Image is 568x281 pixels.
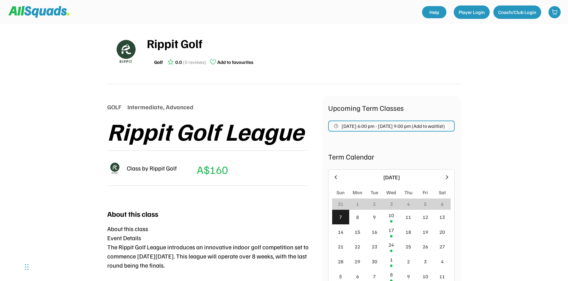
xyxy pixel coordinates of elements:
div: 17 [389,227,394,234]
div: 1 [390,256,393,263]
div: 8 [390,271,393,278]
div: 14 [338,228,343,236]
div: 16 [372,228,377,236]
img: Squad%20Logo.svg [9,6,69,18]
div: Upcoming Term Classes [328,102,455,113]
div: 21 [338,243,343,250]
div: 20 [439,228,445,236]
img: Rippitlogov2_green.png [110,36,141,66]
div: Rippit Golf [147,34,461,52]
div: Intermediate, Advanced [127,102,193,111]
div: Sun [336,189,345,196]
div: 2 [407,258,410,265]
div: 22 [355,243,360,250]
div: 4 [441,258,444,265]
div: 10 [423,273,428,280]
div: 6 [356,273,359,280]
div: 9 [373,213,376,221]
div: 0.0 [175,58,182,66]
div: 10 [389,212,394,219]
div: 3 [390,200,393,208]
div: 31 [338,200,343,208]
span: [DATE] 6:00 pm - [DATE] 9:00 pm (Add to waitlist) [342,124,445,128]
div: 7 [373,273,376,280]
div: Class by Rippit Golf [127,163,177,173]
img: Rippitlogov2_green.png [107,161,122,175]
div: Sat [439,189,446,196]
div: 25 [406,243,411,250]
img: shopping-cart-01%20%281%29.svg [552,9,558,15]
div: 30 [372,258,377,265]
div: 7 [339,213,342,221]
div: 12 [423,213,428,221]
div: 23 [372,243,377,250]
div: 28 [338,258,343,265]
a: Help [422,6,446,18]
div: Add to favourites [217,58,254,66]
div: 3 [424,258,427,265]
div: 29 [355,258,360,265]
button: Coach/Club Login [493,5,541,19]
div: A$160 [197,161,228,178]
div: 5 [424,200,427,208]
div: GOLF [107,102,121,111]
button: Player Login [454,5,490,19]
div: Wed [386,189,396,196]
div: 11 [406,213,411,221]
div: 19 [423,228,428,236]
div: 15 [355,228,360,236]
div: 13 [439,213,445,221]
div: About this class [107,208,158,219]
div: Term Calendar [328,151,455,162]
div: 5 [339,273,342,280]
div: 27 [439,243,445,250]
div: 9 [407,273,410,280]
div: 1 [356,200,359,208]
div: Tue [371,189,378,196]
div: 24 [389,241,394,248]
div: (0 reviews) [183,58,206,66]
div: Mon [353,189,362,196]
div: 18 [406,228,411,236]
div: 2 [373,200,376,208]
div: 8 [356,213,359,221]
div: 11 [439,273,445,280]
div: 6 [441,200,444,208]
div: 26 [423,243,428,250]
div: 4 [407,200,410,208]
button: [DATE] 6:00 pm - [DATE] 9:00 pm (Add to waitlist) [328,121,455,132]
div: Rippit Golf League [107,118,304,144]
div: Golf [154,58,163,66]
div: Thu [404,189,413,196]
div: [DATE] [343,173,440,181]
div: Fri [423,189,428,196]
